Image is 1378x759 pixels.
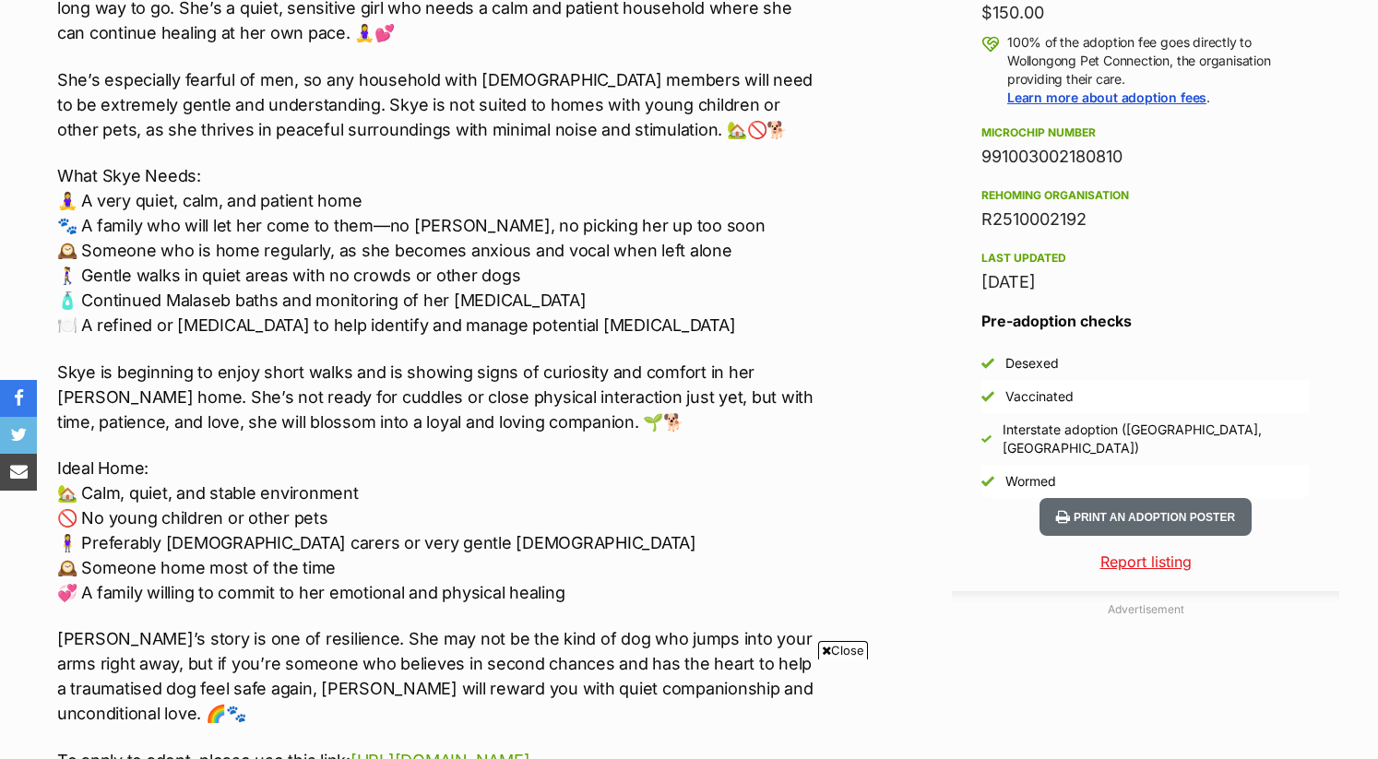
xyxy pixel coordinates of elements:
[57,360,819,434] p: Skye is beginning to enjoy short walks and is showing signs of curiosity and comfort in her [PERS...
[1039,498,1252,536] button: Print an adoption poster
[981,357,994,370] img: Yes
[57,456,819,605] p: Ideal Home: 🏡 Calm, quiet, and stable environment 🚫 No young children or other pets 🧍‍♀️ Preferab...
[981,269,1310,295] div: [DATE]
[1005,387,1074,406] div: Vaccinated
[981,475,994,488] img: Yes
[242,667,1136,750] iframe: Advertisement
[57,626,819,726] p: [PERSON_NAME]’s story is one of resilience. She may not be the kind of dog who jumps into your ar...
[57,67,819,142] p: She’s especially fearful of men, so any household with [DEMOGRAPHIC_DATA] members will need to be...
[57,163,819,338] p: What Skye Needs: 🧘‍♀️ A very quiet, calm, and patient home 🐾 A family who will let her come to th...
[818,641,868,659] span: Close
[1005,354,1059,373] div: Desexed
[981,207,1310,232] div: R2510002192
[981,390,994,403] img: Yes
[1007,89,1206,105] a: Learn more about adoption fees
[981,188,1310,203] div: Rehoming organisation
[1007,33,1310,107] p: 100% of the adoption fee goes directly to Wollongong Pet Connection, the organisation providing t...
[981,434,992,445] img: Yes
[981,144,1310,170] div: 991003002180810
[1005,472,1056,491] div: Wormed
[952,551,1339,573] a: Report listing
[981,251,1310,266] div: Last updated
[981,310,1310,332] h3: Pre-adoption checks
[1003,421,1310,457] div: Interstate adoption ([GEOGRAPHIC_DATA], [GEOGRAPHIC_DATA])
[981,125,1310,140] div: Microchip number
